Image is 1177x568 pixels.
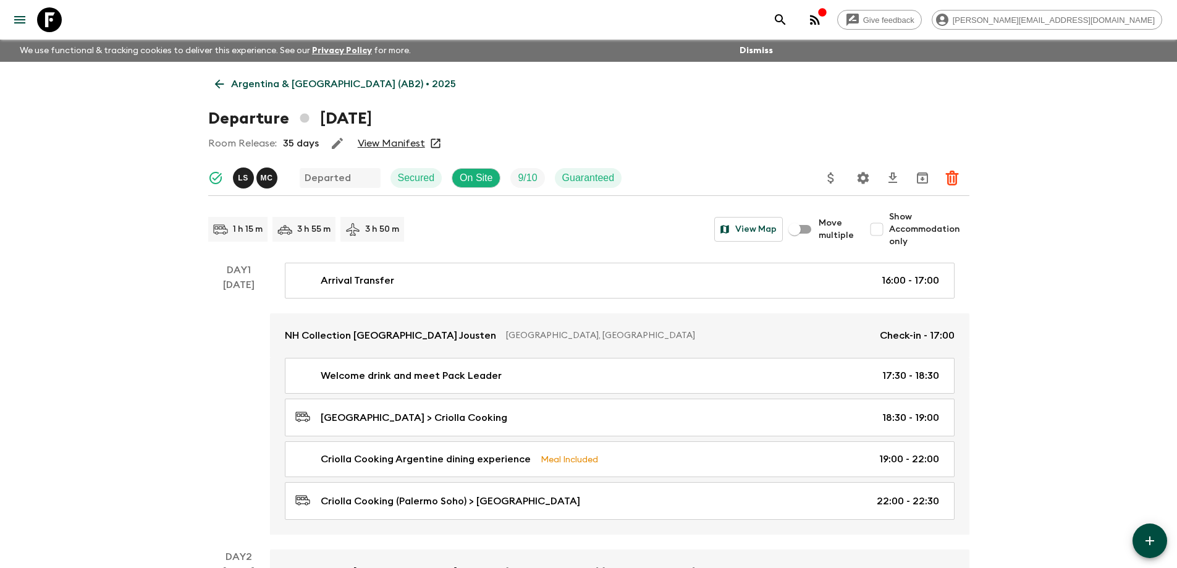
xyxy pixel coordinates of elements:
svg: Synced Successfully [208,171,223,185]
a: Criolla Cooking (Palermo Soho) > [GEOGRAPHIC_DATA]22:00 - 22:30 [285,482,955,520]
button: search adventures [768,7,793,32]
p: Meal Included [541,452,598,466]
p: We use functional & tracking cookies to deliver this experience. See our for more. [15,40,416,62]
p: Check-in - 17:00 [880,328,955,343]
div: [DATE] [223,278,255,535]
p: 1 h 15 m [233,223,263,235]
a: Give feedback [837,10,922,30]
p: 18:30 - 19:00 [882,410,939,425]
button: Settings [851,166,875,190]
button: View Map [714,217,783,242]
p: 19:00 - 22:00 [879,452,939,467]
p: Secured [398,171,435,185]
a: [GEOGRAPHIC_DATA] > Criolla Cooking18:30 - 19:00 [285,399,955,436]
p: Criolla Cooking (Palermo Soho) > [GEOGRAPHIC_DATA] [321,494,580,509]
p: 9 / 10 [518,171,537,185]
div: Trip Fill [510,168,544,188]
button: Dismiss [736,42,776,59]
p: Criolla Cooking Argentine dining experience [321,452,531,467]
p: 3 h 55 m [297,223,331,235]
div: Secured [390,168,442,188]
button: menu [7,7,32,32]
button: Archive (Completed, Cancelled or Unsynced Departures only) [910,166,935,190]
p: Welcome drink and meet Pack Leader [321,368,502,383]
p: Guaranteed [562,171,615,185]
p: Day 2 [208,549,270,564]
button: Delete [940,166,964,190]
p: 16:00 - 17:00 [882,273,939,288]
button: Update Price, Early Bird Discount and Costs [819,166,843,190]
span: Give feedback [856,15,921,25]
p: Arrival Transfer [321,273,394,288]
p: 17:30 - 18:30 [882,368,939,383]
span: Luana Seara, Mariano Cenzano [233,171,280,181]
p: 35 days [283,136,319,151]
p: NH Collection [GEOGRAPHIC_DATA] Jousten [285,328,496,343]
p: [GEOGRAPHIC_DATA], [GEOGRAPHIC_DATA] [506,329,870,342]
p: 3 h 50 m [365,223,399,235]
div: [PERSON_NAME][EMAIL_ADDRESS][DOMAIN_NAME] [932,10,1162,30]
a: Argentina & [GEOGRAPHIC_DATA] (AB2) • 2025 [208,72,463,96]
a: Privacy Policy [312,46,372,55]
p: Day 1 [208,263,270,278]
p: 22:00 - 22:30 [877,494,939,509]
span: [PERSON_NAME][EMAIL_ADDRESS][DOMAIN_NAME] [946,15,1162,25]
a: Arrival Transfer16:00 - 17:00 [285,263,955,299]
a: Criolla Cooking Argentine dining experienceMeal Included19:00 - 22:00 [285,441,955,477]
p: Departed [305,171,351,185]
p: On Site [460,171,492,185]
p: Room Release: [208,136,277,151]
h1: Departure [DATE] [208,106,372,131]
a: View Manifest [358,137,425,150]
button: Download CSV [880,166,905,190]
a: NH Collection [GEOGRAPHIC_DATA] Jousten[GEOGRAPHIC_DATA], [GEOGRAPHIC_DATA]Check-in - 17:00 [270,313,969,358]
p: Argentina & [GEOGRAPHIC_DATA] (AB2) • 2025 [231,77,456,91]
span: Move multiple [819,217,854,242]
a: Welcome drink and meet Pack Leader17:30 - 18:30 [285,358,955,394]
span: Show Accommodation only [889,211,969,248]
div: On Site [452,168,500,188]
p: [GEOGRAPHIC_DATA] > Criolla Cooking [321,410,507,425]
